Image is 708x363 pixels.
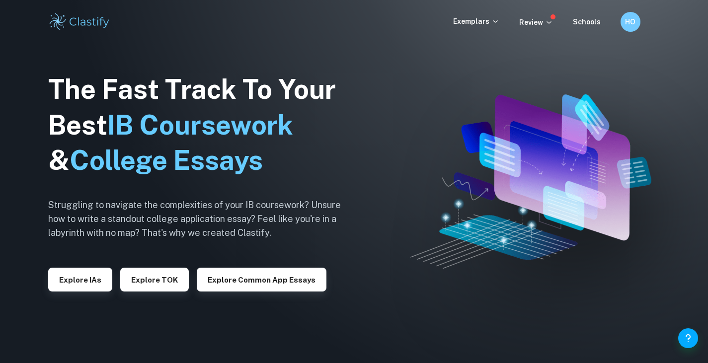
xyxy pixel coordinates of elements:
[621,12,640,32] button: HO
[70,145,263,176] span: College Essays
[48,275,112,284] a: Explore IAs
[625,16,636,27] h6: HO
[48,72,356,179] h1: The Fast Track To Your Best &
[197,268,326,291] button: Explore Common App essays
[410,94,651,269] img: Clastify hero
[120,268,189,291] button: Explore TOK
[48,268,112,291] button: Explore IAs
[519,17,553,28] p: Review
[678,328,698,348] button: Help and Feedback
[197,275,326,284] a: Explore Common App essays
[48,198,356,240] h6: Struggling to navigate the complexities of your IB coursework? Unsure how to write a standout col...
[48,12,111,32] img: Clastify logo
[107,109,293,141] span: IB Coursework
[453,16,499,27] p: Exemplars
[573,18,601,26] a: Schools
[120,275,189,284] a: Explore TOK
